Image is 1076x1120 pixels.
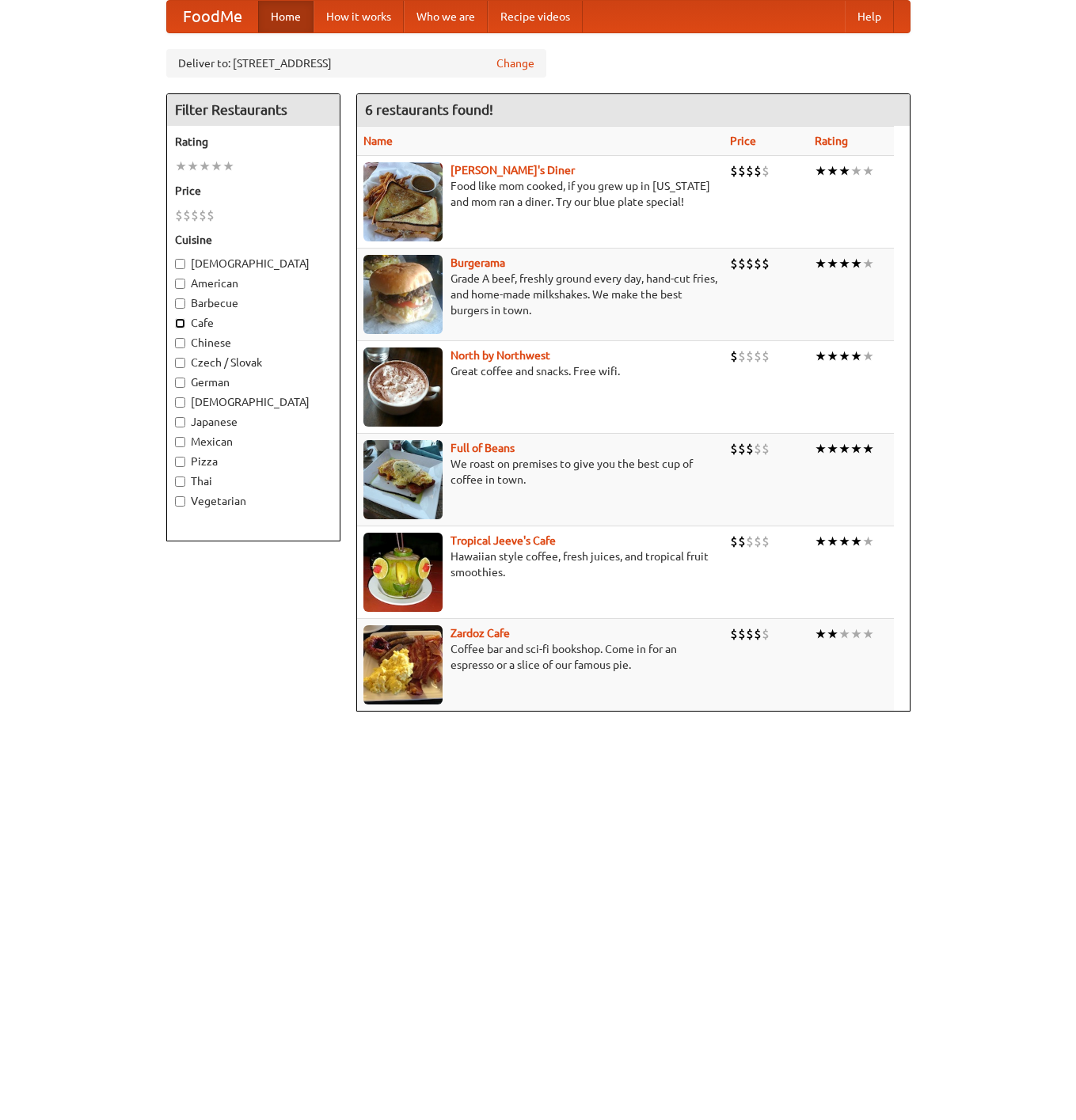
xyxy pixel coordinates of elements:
[175,355,332,370] label: Czech / Slovak
[175,232,332,248] h5: Cuisine
[451,349,550,362] a: North by Northwest
[850,162,862,180] li: ★
[815,533,827,550] li: ★
[730,135,756,147] a: Price
[175,397,185,408] input: [DEMOGRAPHIC_DATA]
[175,476,185,487] input: Thai
[838,347,850,365] li: ★
[862,440,874,457] li: ★
[314,1,404,32] a: How it works
[850,347,862,365] li: ★
[754,625,762,643] li: $
[175,315,332,331] label: Cafe
[730,347,738,365] li: $
[363,641,717,673] p: Coffee bar and sci-fi bookshop. Come in for an espresso or a slice of our famous pie.
[730,625,738,643] li: $
[363,549,717,580] p: Hawaiian style coffee, fresh juices, and tropical fruit smoothies.
[746,255,754,272] li: $
[175,378,185,388] input: German
[175,358,185,368] input: Czech / Slovak
[754,440,762,457] li: $
[363,255,443,334] img: burgerama.jpg
[175,338,185,348] input: Chinese
[183,207,191,224] li: $
[175,298,185,309] input: Barbecue
[746,347,754,365] li: $
[730,440,738,457] li: $
[827,533,838,550] li: ★
[850,255,862,272] li: ★
[762,347,770,365] li: $
[730,533,738,550] li: $
[738,625,746,643] li: $
[175,434,332,450] label: Mexican
[862,255,874,272] li: ★
[365,102,493,117] ng-pluralize: 6 restaurants found!
[815,162,827,180] li: ★
[363,135,393,147] a: Name
[175,473,332,489] label: Thai
[175,417,185,427] input: Japanese
[175,374,332,390] label: German
[746,162,754,180] li: $
[738,162,746,180] li: $
[451,164,575,177] a: [PERSON_NAME]'s Diner
[738,533,746,550] li: $
[762,533,770,550] li: $
[827,162,838,180] li: ★
[175,259,185,269] input: [DEMOGRAPHIC_DATA]
[175,335,332,351] label: Chinese
[167,94,340,126] h4: Filter Restaurants
[199,158,211,175] li: ★
[762,255,770,272] li: $
[175,496,185,507] input: Vegetarian
[363,162,443,241] img: sallys.jpg
[862,162,874,180] li: ★
[175,183,332,199] h5: Price
[363,456,717,488] p: We roast on premises to give you the best cup of coffee in town.
[363,178,717,210] p: Food like mom cooked, if you grew up in [US_STATE] and mom ran a diner. Try our blue plate special!
[451,627,510,640] b: Zardoz Cafe
[175,279,185,289] input: American
[175,134,332,150] h5: Rating
[175,318,185,328] input: Cafe
[175,457,185,467] input: Pizza
[827,625,838,643] li: ★
[363,625,443,704] img: zardoz.jpg
[838,440,850,457] li: ★
[175,256,332,271] label: [DEMOGRAPHIC_DATA]
[175,454,332,469] label: Pizza
[175,275,332,291] label: American
[838,162,850,180] li: ★
[838,625,850,643] li: ★
[815,625,827,643] li: ★
[815,440,827,457] li: ★
[187,158,199,175] li: ★
[738,255,746,272] li: $
[862,625,874,643] li: ★
[363,363,717,379] p: Great coffee and snacks. Free wifi.
[488,1,583,32] a: Recipe videos
[451,256,505,269] a: Burgerama
[762,625,770,643] li: $
[862,533,874,550] li: ★
[199,207,207,224] li: $
[404,1,488,32] a: Who we are
[258,1,314,32] a: Home
[815,347,827,365] li: ★
[175,394,332,410] label: [DEMOGRAPHIC_DATA]
[762,440,770,457] li: $
[738,440,746,457] li: $
[850,625,862,643] li: ★
[175,207,183,224] li: $
[762,162,770,180] li: $
[166,49,546,78] div: Deliver to: [STREET_ADDRESS]
[838,255,850,272] li: ★
[451,534,556,547] a: Tropical Jeeve's Cafe
[746,533,754,550] li: $
[730,162,738,180] li: $
[827,440,838,457] li: ★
